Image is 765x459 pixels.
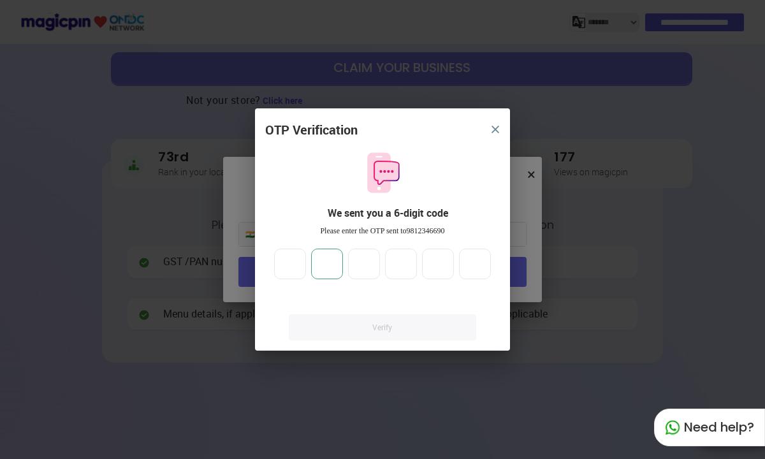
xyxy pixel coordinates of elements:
div: We sent you a 6-digit code [275,206,500,221]
img: 8zTxi7IzMsfkYqyYgBgfvSHvmzQA9juT1O3mhMgBDT8p5s20zMZ2JbefE1IEBlkXHwa7wAFxGwdILBLhkAAAAASUVORK5CYII= [492,126,499,133]
button: close [484,118,507,141]
a: Verify [289,314,476,340]
div: Please enter the OTP sent to 9812346690 [265,226,500,237]
img: otpMessageIcon.11fa9bf9.svg [361,151,404,194]
div: Need help? [654,409,765,446]
div: OTP Verification [265,121,358,140]
img: whatapp_green.7240e66a.svg [665,420,680,435]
